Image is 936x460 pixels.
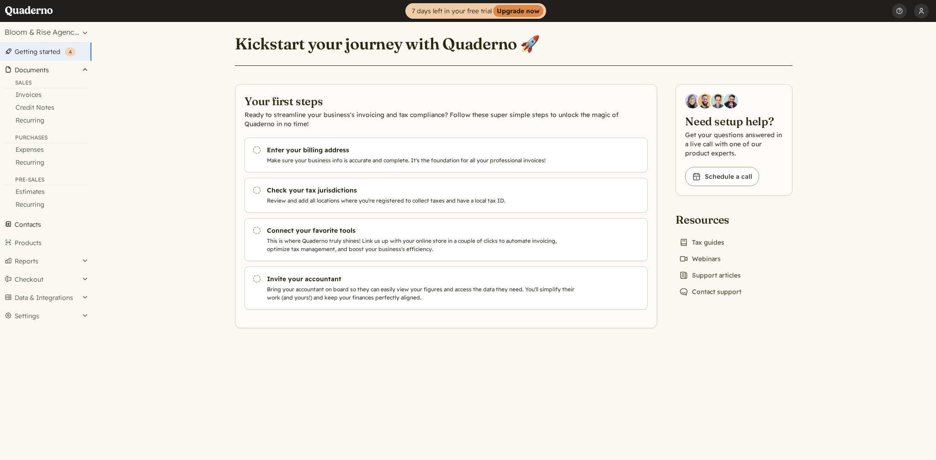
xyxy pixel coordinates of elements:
a: Enter your billing address Make sure your business info is accurate and complete. It's the founda... [245,138,648,172]
strong: Upgrade now [493,5,543,17]
img: Jairo Fumero, Account Executive at Quaderno [698,94,713,108]
p: Get your questions answered in a live call with one of our product experts. [685,130,783,158]
a: Check your tax jurisdictions Review and add all locations where you're registered to collect taxe... [245,178,648,213]
h3: Invite your accountant [267,274,579,283]
h2: Your first steps [245,94,648,108]
a: Connect your favorite tools This is where Quaderno truly shines! Link us up with your online stor... [245,218,648,261]
h3: Enter your billing address [267,145,579,155]
a: 7 days left in your free trialUpgrade now [405,3,546,19]
a: Webinars [675,252,724,265]
p: Review and add all locations where you're registered to collect taxes and have a local tax ID. [267,197,579,205]
a: Tax guides [675,236,728,249]
a: Support articles [675,269,745,282]
h1: Kickstart your journey with Quaderno 🚀 [235,34,540,54]
p: This is where Quaderno truly shines! Link us up with your online store in a couple of clicks to a... [267,237,579,253]
div: Pre-Sales [4,176,88,185]
p: Make sure your business info is accurate and complete. It's the foundation for all your professio... [267,156,579,165]
a: Schedule a call [685,167,759,186]
a: Invite your accountant Bring your accountant on board so they can easily view your figures and ac... [245,267,648,310]
p: Ready to streamline your business's invoicing and tax compliance? Follow these super simple steps... [245,110,648,128]
div: Purchases [4,134,88,143]
img: Ivo Oltmans, Business Developer at Quaderno [711,94,725,108]
a: Contact support [675,285,745,298]
img: Javier Rubio, DevRel at Quaderno [723,94,738,108]
span: 4 [69,48,72,55]
h2: Resources [675,212,745,227]
h3: Connect your favorite tools [267,226,579,235]
p: Bring your accountant on board so they can easily view your figures and access the data they need... [267,285,579,302]
div: Sales [4,79,88,88]
h3: Check your tax jurisdictions [267,186,579,195]
img: Diana Carrasco, Account Executive at Quaderno [685,94,700,108]
h2: Need setup help? [685,114,783,128]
